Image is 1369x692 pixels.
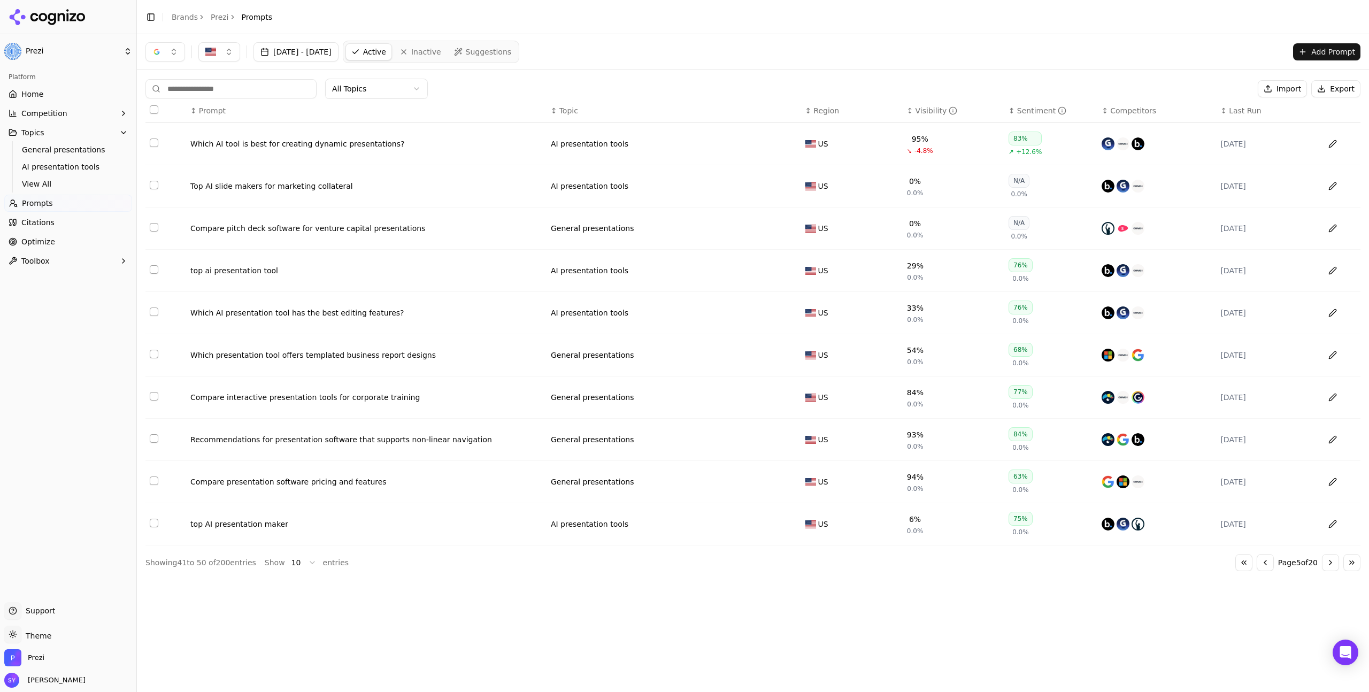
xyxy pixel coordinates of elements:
[150,392,158,401] button: Select row 47
[1132,349,1144,362] img: google
[21,632,51,640] span: Theme
[559,105,578,116] span: Topic
[4,105,132,122] button: Competition
[190,265,542,276] a: top ai presentation tool
[1102,105,1212,116] div: ↕Competitors
[1110,105,1156,116] span: Competitors
[1132,180,1144,193] img: canva
[1012,443,1029,452] span: 0.0%
[1102,137,1114,150] img: gamma
[24,675,86,685] span: [PERSON_NAME]
[1117,391,1129,404] img: canva
[1220,434,1305,445] div: [DATE]
[1012,401,1029,410] span: 0.0%
[4,43,21,60] img: Prezi
[323,557,349,568] span: entries
[907,231,924,240] span: 0.0%
[1016,148,1042,156] span: +12.6%
[190,181,542,191] a: Top AI slide makers for marketing collateral
[551,519,628,529] a: AI presentation tools
[1011,190,1027,198] span: 0.0%
[1117,518,1129,530] img: gamma
[4,214,132,231] a: Citations
[4,649,21,666] img: Prezi
[1324,516,1341,533] button: Edit in sheet
[1012,317,1029,325] span: 0.0%
[18,176,119,191] a: View All
[551,181,628,191] div: AI presentation tools
[1132,433,1144,446] img: beautiful.ai
[1293,43,1360,60] button: Add Prompt
[22,179,115,189] span: View All
[1009,132,1042,145] div: 83%
[1009,148,1014,156] span: ↗
[466,47,512,57] span: Suggestions
[907,400,924,409] span: 0.0%
[190,476,542,487] a: Compare presentation software pricing and features
[818,139,828,149] span: US
[1102,306,1114,319] img: beautiful.ai
[907,429,924,440] div: 93%
[4,673,19,688] img: Stephanie Yu
[907,273,924,282] span: 0.0%
[805,394,816,402] img: US flag
[1324,262,1341,279] button: Edit in sheet
[1333,640,1358,665] div: Open Intercom Messenger
[345,43,392,60] a: Active
[547,99,801,123] th: Topic
[1012,528,1029,536] span: 0.0%
[1102,518,1114,530] img: beautiful.ai
[1220,519,1305,529] div: [DATE]
[551,105,797,116] div: ↕Topic
[551,392,634,403] a: General presentations
[1258,80,1307,97] button: Import
[190,350,542,360] a: Which presentation tool offers templated business report designs
[190,434,542,445] a: Recommendations for presentation software that supports non-linear navigation
[1216,99,1309,123] th: Last Run
[1017,105,1066,116] div: Sentiment
[265,557,285,568] span: Show
[1009,343,1033,357] div: 68%
[551,434,634,445] a: General presentations
[1117,264,1129,277] img: gamma
[28,653,44,663] span: Prezi
[1132,222,1144,235] img: canva
[909,514,921,525] div: 6%
[1324,178,1341,195] button: Edit in sheet
[1278,557,1318,568] span: Page 5 of 20
[1102,433,1114,446] img: visme
[916,105,958,116] div: Visibility
[1324,431,1341,448] button: Edit in sheet
[1102,222,1114,235] img: pitch
[1117,349,1129,362] img: canva
[551,350,634,360] a: General presentations
[1229,105,1261,116] span: Last Run
[805,140,816,148] img: US flag
[190,519,542,529] div: top AI presentation maker
[145,557,256,568] div: Showing 41 to 50 of 200 entries
[1009,258,1033,272] div: 76%
[363,47,386,57] span: Active
[551,139,628,149] div: AI presentation tools
[1132,264,1144,277] img: canva
[818,519,828,529] span: US
[1012,359,1029,367] span: 0.0%
[1220,476,1305,487] div: [DATE]
[551,476,634,487] div: General presentations
[4,86,132,103] a: Home
[1009,174,1029,188] div: N/A
[1324,135,1341,152] button: Edit in sheet
[4,124,132,141] button: Topics
[818,476,828,487] span: US
[551,307,628,318] a: AI presentation tools
[818,350,828,360] span: US
[1117,475,1129,488] img: microsoft
[907,485,924,493] span: 0.0%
